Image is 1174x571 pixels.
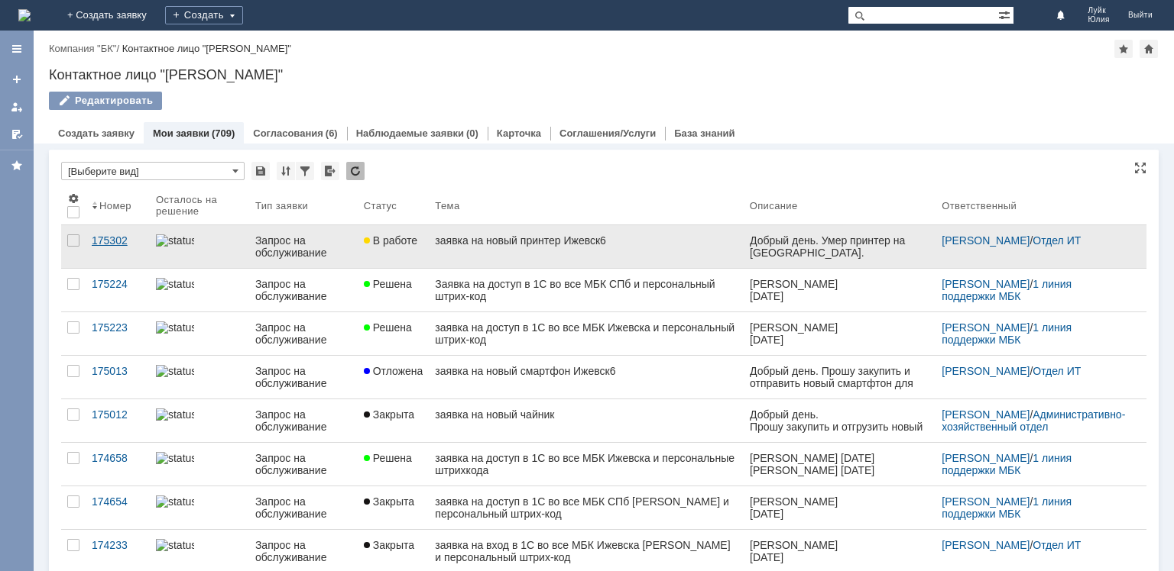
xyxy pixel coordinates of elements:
a: В работе [358,225,430,268]
a: 174658 [86,443,150,486]
div: Добавить в избранное [1114,40,1133,58]
a: 174654 [86,486,150,529]
a: Запрос на обслуживание [249,399,358,442]
div: Контактное лицо "[PERSON_NAME]" [49,67,1159,82]
div: заявка на доступ в 1С во все МБК Ижевска и персональный штрих-код [435,321,737,346]
a: [PERSON_NAME] [942,278,1030,290]
a: [PERSON_NAME] [942,452,1030,464]
span: Настройки [67,192,79,205]
div: Запрос на обслуживание [255,365,352,389]
a: Решена [358,312,430,355]
div: 174654 [92,495,144,508]
a: Создать заявку [58,127,135,139]
div: На всю страницу [1134,162,1146,174]
a: Создать заявку [5,67,29,92]
a: Мои согласования [5,122,29,147]
a: [PERSON_NAME] [942,408,1030,421]
img: statusbar-25 (1).png [156,365,194,377]
div: (709) [212,127,235,139]
div: Запрос на обслуживание [255,495,352,520]
div: Тема [435,200,459,211]
a: Карточка [497,127,541,139]
th: Осталось на решение [150,186,249,225]
a: Согласования [253,127,323,139]
span: В работе [364,234,417,247]
div: Осталось на решение [156,194,231,217]
img: logo [18,9,31,21]
a: Отдел ИТ [1033,234,1081,247]
a: Закрыта [358,399,430,442]
span: Закрыта [364,495,414,508]
span: Решена [364,452,412,464]
div: Сортировка... [277,162,295,180]
img: download [3,37,17,49]
a: Запрос на обслуживание [249,486,358,529]
a: Отложена [358,356,430,398]
a: 175012 [86,399,150,442]
div: 175302 [92,234,144,247]
a: 1 линия поддержки МБК [942,278,1075,302]
a: statusbar-100 (1).png [150,269,249,311]
a: Решена [358,269,430,311]
div: 174233 [92,539,144,551]
div: заявка на доступ в 1С во все МБК Ижевска и персональные штрихкода [435,452,737,476]
a: Перейти на домашнюю страницу [18,9,31,21]
a: Административно-хозяйственный отдел [942,408,1125,433]
img: statusbar-100 (1).png [156,278,194,290]
div: Номер [99,200,131,211]
a: Решена [358,443,430,486]
span: Закрыта [364,408,414,421]
div: Сохранить вид [251,162,270,180]
a: [PERSON_NAME] [942,539,1030,551]
a: 175302 [86,225,150,268]
th: Ответственный [936,186,1134,225]
span: Решена [364,278,412,290]
a: Запрос на обслуживание [249,443,358,486]
div: заявка на вход в 1С во все МБК Ижевска [PERSON_NAME] и персональный штрих-код [435,539,737,563]
div: Ответственный [942,200,1017,211]
div: заявка на новый чайник [435,408,737,421]
th: Тема [429,186,743,225]
img: statusbar-100 (1).png [156,539,194,551]
a: statusbar-25 (1).png [150,356,249,398]
div: / [942,321,1128,346]
div: 174658 [92,452,144,464]
a: 1 линия поддержки МБК [942,321,1075,346]
a: 175224 [86,269,150,311]
div: Заявка на доступ в 1С во все МБК СПб и персональный штрих-код [435,278,737,302]
a: Наблюдаемые заявки [356,127,464,139]
a: statusbar-100 (1).png [150,443,249,486]
a: Мои заявки [5,95,29,119]
div: / [942,365,1128,377]
a: statusbar-25 (1).png [150,225,249,268]
div: / [942,234,1128,247]
div: Контактное лицо "[PERSON_NAME]" [122,43,291,54]
div: заявка на новый смартфон Ижевск6 [435,365,737,377]
a: заявка на новый принтер Ижевск6 [429,225,743,268]
div: заявка на новый принтер Ижевск6 [435,234,737,247]
a: statusbar-100 (1).png [150,312,249,355]
a: statusbar-100 (1).png [150,486,249,529]
a: заявка на новый чайник [429,399,743,442]
a: Закрыта [358,486,430,529]
div: заявка на доступ в 1С во все МБК СПб [PERSON_NAME] и персональный штрих-код [435,495,737,520]
div: / [942,278,1128,302]
div: / [942,539,1128,551]
a: 1 линия поддержки МБК [942,452,1075,476]
div: 175013 [92,365,144,377]
div: Статус [364,200,397,211]
div: / [942,408,1128,433]
th: Тип заявки [249,186,358,225]
a: Мои заявки [153,127,209,139]
img: statusbar-25 (1).png [156,234,194,247]
a: Запрос на обслуживание [249,269,358,311]
a: statusbar-100 (1).png [150,399,249,442]
img: statusbar-100 (1).png [156,321,194,334]
th: Номер [86,186,150,225]
a: заявка на доступ в 1С во все МБК Ижевска и персональный штрих-код [429,312,743,355]
a: Запрос на обслуживание [249,312,358,355]
div: Запрос на обслуживание [255,234,352,259]
a: [PERSON_NAME] [942,234,1030,247]
img: statusbar-100 (1).png [156,452,194,464]
div: Обновлять список [346,162,365,180]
